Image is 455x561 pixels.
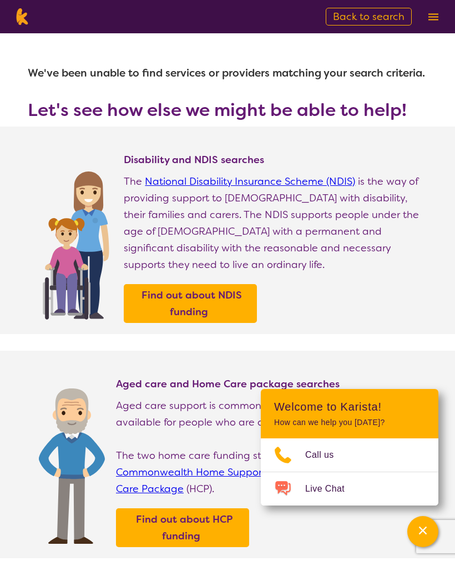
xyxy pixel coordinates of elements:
[28,100,427,120] h3: Let's see how else we might be able to help!
[141,289,242,319] b: Find out about NDIS funding
[305,481,358,497] span: Live Chat
[326,8,412,26] a: Back to search
[39,388,105,544] img: Find Age care and home care package services and providers
[119,511,246,544] a: Find out about HCP funding
[305,447,347,463] span: Call us
[274,400,425,413] h2: Welcome to Karista!
[116,377,427,391] h4: Aged care and Home Care package searches
[39,164,113,320] img: Find NDIS and Disability services and providers
[428,13,438,21] img: menu
[116,397,427,431] p: Aged care support is commonly referred to as home care and is available for people who are over [...
[261,389,438,506] div: Channel Menu
[124,173,427,273] p: The is the way of providing support to [DEMOGRAPHIC_DATA] with disability, their families and car...
[124,153,427,166] h4: Disability and NDIS searches
[274,418,425,427] p: How can we help you [DATE]?
[333,10,405,23] span: Back to search
[136,513,232,543] b: Find out about HCP funding
[145,175,355,188] a: National Disability Insurance Scheme (NDIS)
[13,8,31,25] img: Karista logo
[116,447,427,497] p: The two home care funding streams available are the (CHSP) and (HCP).
[116,466,326,479] a: Commonwealth Home Support Programme
[28,60,427,87] h1: We've been unable to find services or providers matching your search criteria.
[407,516,438,547] button: Channel Menu
[261,438,438,506] ul: Choose channel
[127,287,254,320] a: Find out about NDIS funding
